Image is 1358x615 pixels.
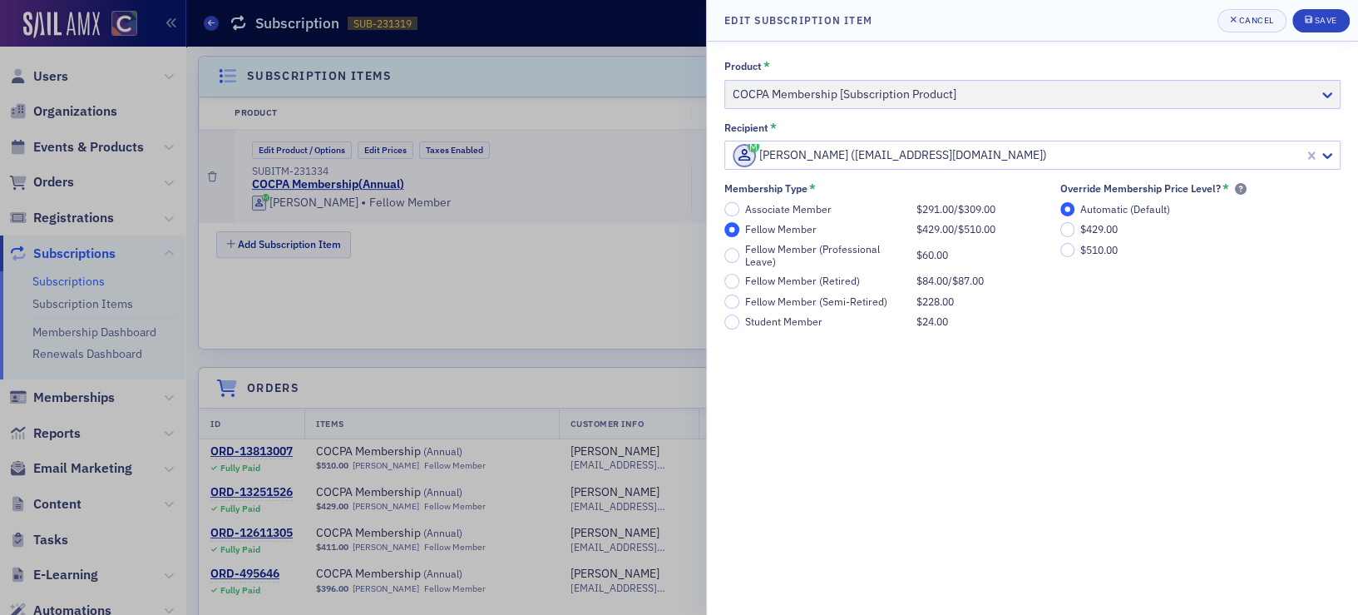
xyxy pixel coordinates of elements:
[733,144,1301,167] div: [PERSON_NAME] ([EMAIL_ADDRESS][DOMAIN_NAME])
[1222,181,1228,196] abbr: This field is required
[745,243,908,269] div: Fellow Member (Professional Leave)
[916,248,948,261] span: $60.00
[1314,16,1336,25] div: Save
[916,274,948,287] span: $84.00
[1238,16,1273,25] div: Cancel
[1080,202,1170,216] span: Automatic (Default)
[724,274,739,289] input: Fellow Member (Retired)$84.00/$87.00
[745,315,908,328] div: Student Member
[745,203,908,216] div: Associate Member
[1060,202,1075,217] input: Automatic (Default)
[809,181,816,196] abbr: This field is required
[916,295,954,308] span: $228.00
[916,223,995,236] div: /
[745,223,908,236] div: Fellow Member
[916,203,995,216] div: /
[952,274,984,287] span: $87.00
[958,222,995,236] span: $510.00
[745,295,908,308] div: Fellow Member (Semi-Retired)
[1292,9,1350,32] button: Save
[724,182,807,195] div: Membership Type
[724,295,739,310] input: Fellow Member (Semi-Retired)$228.00
[1080,222,1118,236] span: $429.00
[770,121,777,136] abbr: This field is required
[916,222,954,236] span: $429.00
[1217,9,1286,32] button: Cancel
[724,60,762,72] div: Product
[724,12,872,27] h4: Edit Subscription Item
[1060,222,1075,237] input: $429.00
[724,122,768,134] div: Recipient
[763,59,770,74] abbr: This field is required
[916,315,948,328] span: $24.00
[724,248,739,263] input: Fellow Member (Professional Leave)$60.00
[958,202,995,216] span: $309.00
[1060,243,1075,258] input: $510.00
[724,222,739,237] input: Fellow Member$429.00/$510.00
[916,275,984,287] div: /
[1080,243,1118,256] span: $510.00
[745,275,908,287] div: Fellow Member (Retired)
[1060,182,1221,195] div: Override Membership Price Level?
[724,315,739,330] input: Student Member$24.00
[724,202,739,217] input: Associate Member$291.00/$309.00
[916,202,954,216] span: $291.00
